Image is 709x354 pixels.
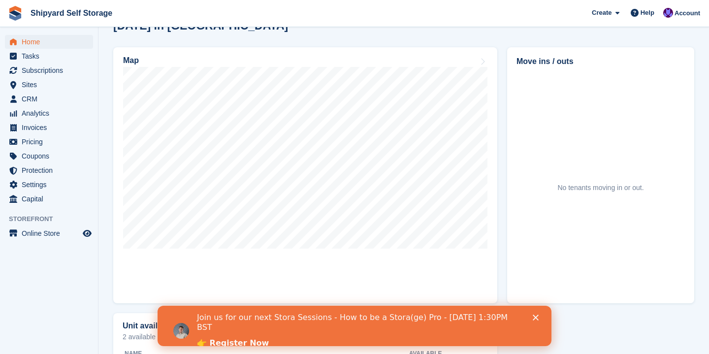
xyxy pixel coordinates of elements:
div: Close [375,9,385,15]
span: Home [22,35,81,49]
span: CRM [22,92,81,106]
span: Online Store [22,226,81,240]
a: menu [5,35,93,49]
span: Subscriptions [22,64,81,77]
iframe: Intercom live chat banner [158,306,551,346]
a: menu [5,106,93,120]
a: Shipyard Self Storage [27,5,116,21]
span: Account [675,8,700,18]
a: Preview store [81,227,93,239]
img: stora-icon-8386f47178a22dfd0bd8f6a31ec36ba5ce8667c1dd55bd0f319d3a0aa187defe.svg [8,6,23,21]
h2: Move ins / outs [516,56,685,67]
a: menu [5,49,93,63]
span: Invoices [22,121,81,134]
a: menu [5,92,93,106]
a: menu [5,192,93,206]
h2: Unit availability [123,322,180,330]
a: menu [5,226,93,240]
span: Sites [22,78,81,92]
a: menu [5,163,93,177]
a: menu [5,178,93,192]
span: Help [641,8,654,18]
span: Pricing [22,135,81,149]
span: Create [592,8,612,18]
span: Protection [22,163,81,177]
span: Storefront [9,214,98,224]
a: menu [5,149,93,163]
a: menu [5,135,93,149]
span: Capital [22,192,81,206]
span: Coupons [22,149,81,163]
a: 👉 Register Now [39,32,111,43]
span: Tasks [22,49,81,63]
div: No tenants moving in or out. [557,183,644,193]
p: 2 available [123,333,488,340]
h2: Map [123,56,139,65]
a: menu [5,78,93,92]
a: menu [5,64,93,77]
a: Map [113,47,497,303]
a: menu [5,121,93,134]
img: David Paxman [663,8,673,18]
span: Analytics [22,106,81,120]
span: Settings [22,178,81,192]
